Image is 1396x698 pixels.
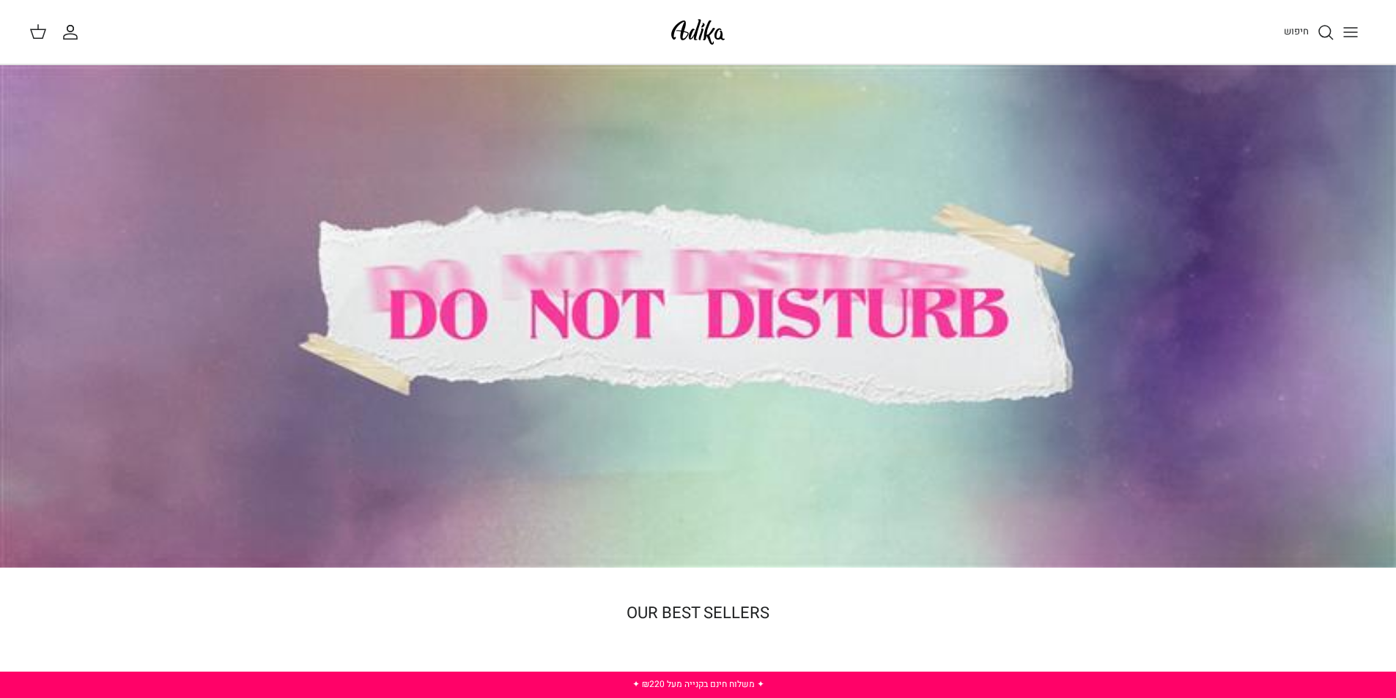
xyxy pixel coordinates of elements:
[1334,16,1367,48] button: Toggle menu
[1284,24,1309,38] span: חיפוש
[632,677,764,691] a: ✦ משלוח חינם בקנייה מעל ₪220 ✦
[667,15,729,49] img: Adika IL
[627,601,769,625] a: OUR BEST SELLERS
[1284,23,1334,41] a: חיפוש
[62,23,85,41] a: החשבון שלי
